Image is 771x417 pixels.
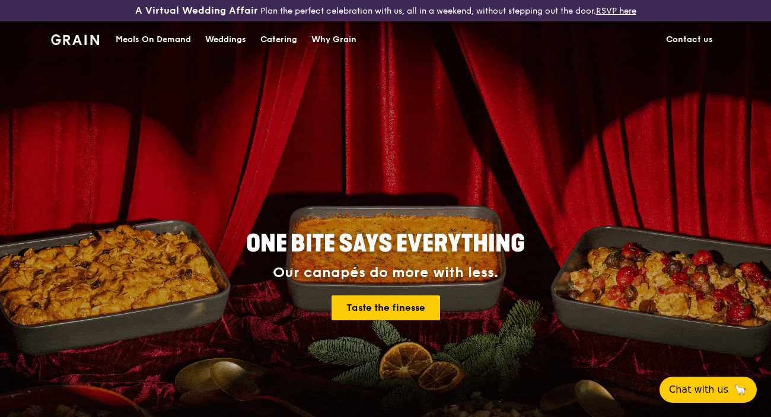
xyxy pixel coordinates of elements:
[51,21,99,56] a: GrainGrain
[733,383,747,397] span: 🦙
[198,22,253,58] a: Weddings
[311,22,356,58] div: Why Grain
[253,22,304,58] a: Catering
[205,22,246,58] div: Weddings
[660,377,757,403] button: Chat with us🦙
[304,22,364,58] a: Why Grain
[659,22,720,58] a: Contact us
[332,295,440,320] a: Taste the finesse
[51,34,99,45] img: Grain
[596,6,636,16] a: RSVP here
[260,22,297,58] div: Catering
[129,5,643,17] div: Plan the perfect celebration with us, all in a weekend, without stepping out the door.
[116,22,191,58] div: Meals On Demand
[669,383,728,397] span: Chat with us
[246,230,525,258] span: ONE BITE SAYS EVERYTHING
[172,265,599,281] div: Our canapés do more with less.
[135,5,258,17] h3: A Virtual Wedding Affair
